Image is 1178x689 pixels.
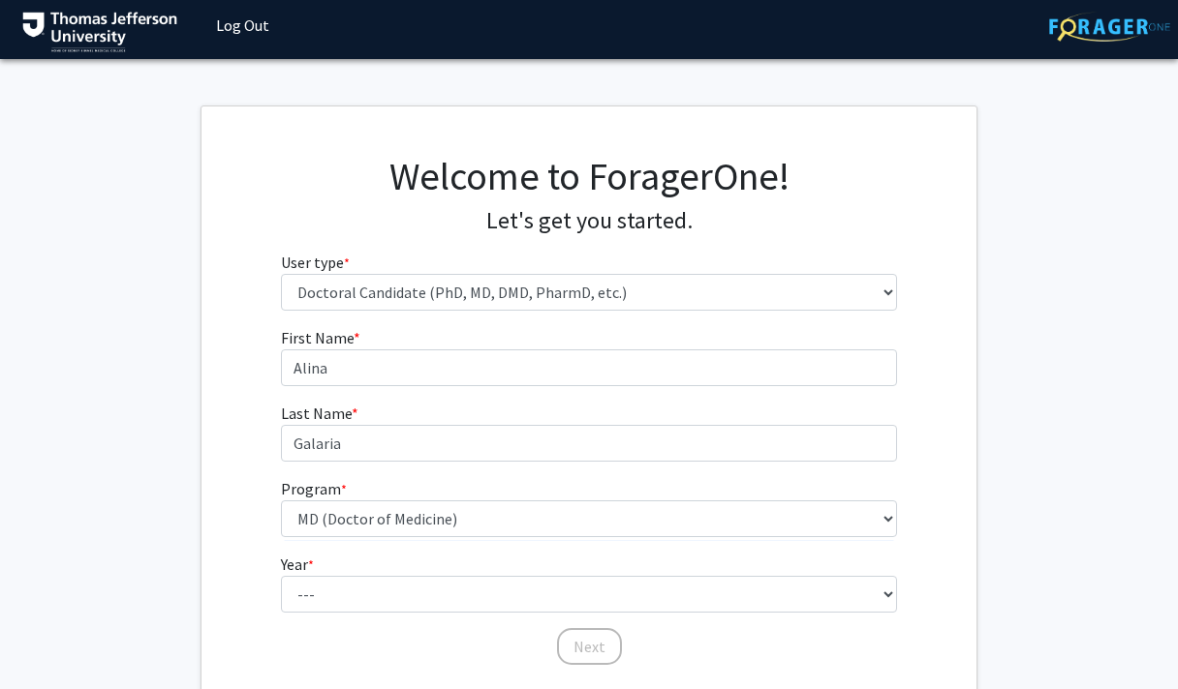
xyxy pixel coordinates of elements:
[22,12,177,52] img: Thomas Jefferson University Logo
[557,628,622,665] button: Next
[281,328,354,347] span: First Name
[281,553,314,576] label: Year
[1049,12,1170,42] img: ForagerOne Logo
[15,602,82,674] iframe: Chat
[281,207,898,235] h4: Let's get you started.
[281,477,347,500] label: Program
[281,251,350,274] label: User type
[281,404,352,423] span: Last Name
[281,153,898,199] h1: Welcome to ForagerOne!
